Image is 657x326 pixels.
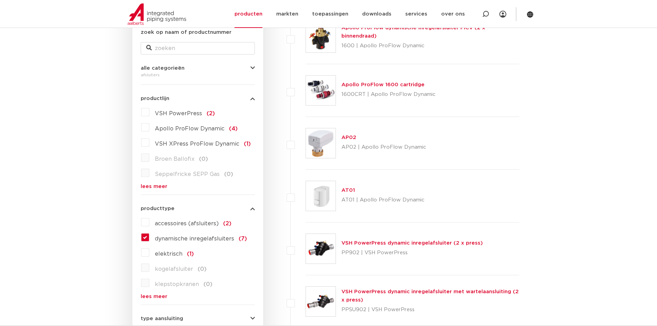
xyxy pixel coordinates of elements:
span: (2) [207,111,215,116]
button: producttype [141,206,255,211]
a: lees meer [141,294,255,299]
img: Thumbnail for AP02 [306,128,336,158]
img: Thumbnail for VSH PowerPress dynamic inregelafsluiter (2 x press) [306,234,336,264]
span: (0) [224,171,233,177]
a: VSH PowerPress dynamic inregelafsluiter met wartelaansluiting (2 x press) [341,289,519,303]
img: Thumbnail for Apollo ProFlow dynamische inregelafsluiter PICV (2 x binnendraad) [306,23,336,52]
a: AT01 [341,188,355,193]
span: Seppelfricke SEPP Gas [155,171,220,177]
span: type aansluiting [141,316,183,321]
img: Thumbnail for Apollo ProFlow 1600 cartridge [306,76,336,105]
a: lees meer [141,184,255,189]
p: 1600 | Apollo ProFlow Dynamic [341,40,520,51]
a: Apollo ProFlow 1600 cartridge [341,82,425,87]
span: Broen Ballofix [155,156,195,162]
span: (7) [239,236,247,241]
img: Thumbnail for AT01 [306,181,336,211]
span: elektrisch [155,251,182,257]
span: VSH PowerPress [155,111,202,116]
span: producttype [141,206,175,211]
span: (1) [244,141,251,147]
span: productlijn [141,96,169,101]
span: accessoires (afsluiters) [155,221,219,226]
span: kogelafsluiter [155,266,193,272]
span: (4) [229,126,238,131]
input: zoeken [141,42,255,55]
span: VSH XPress ProFlow Dynamic [155,141,239,147]
label: zoek op naam of productnummer [141,28,231,37]
span: (0) [203,281,212,287]
span: dynamische inregelafsluiters [155,236,234,241]
p: AP02 | Apollo ProFlow Dynamic [341,142,426,153]
button: alle categorieën [141,66,255,71]
p: AT01 | Apollo ProFlow Dynamic [341,195,425,206]
p: PP902 | VSH PowerPress [341,247,483,258]
a: VSH PowerPress dynamic inregelafsluiter (2 x press) [341,240,483,246]
span: klepstopkranen [155,281,199,287]
span: (1) [187,251,194,257]
button: type aansluiting [141,316,255,321]
img: Thumbnail for VSH PowerPress dynamic inregelafsluiter met wartelaansluiting (2 x press) [306,287,336,316]
span: Apollo ProFlow Dynamic [155,126,225,131]
span: (2) [223,221,231,226]
button: productlijn [141,96,255,101]
div: afsluiters [141,71,255,79]
p: 1600CRT | Apollo ProFlow Dynamic [341,89,436,100]
span: (0) [199,156,208,162]
span: alle categorieën [141,66,185,71]
p: PPSU902 | VSH PowerPress [341,304,520,315]
span: (0) [198,266,207,272]
a: AP02 [341,135,356,140]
